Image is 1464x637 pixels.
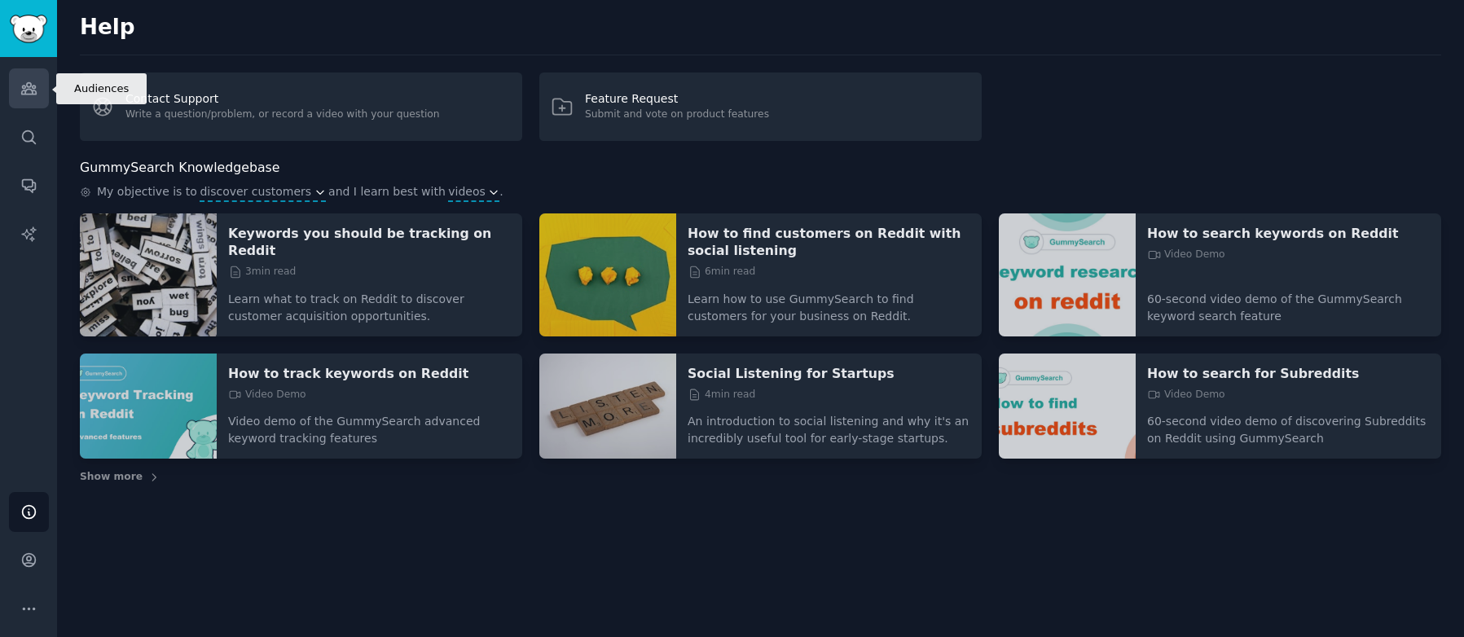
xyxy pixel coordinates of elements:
[228,388,306,402] span: Video Demo
[80,354,217,459] img: How to track keywords on Reddit
[80,183,1441,202] div: .
[688,388,755,402] span: 4 min read
[1147,279,1430,325] p: 60-second video demo of the GummySearch keyword search feature
[228,402,511,447] p: Video demo of the GummySearch advanced keyword tracking features
[448,183,486,200] span: videos
[228,265,296,279] span: 3 min read
[585,108,769,122] div: Submit and vote on product features
[1147,388,1225,402] span: Video Demo
[80,213,217,336] img: Keywords you should be tracking on Reddit
[200,183,311,200] span: discover customers
[539,213,676,336] img: How to find customers on Reddit with social listening
[80,158,279,178] h2: GummySearch Knowledgebase
[228,225,511,259] a: Keywords you should be tracking on Reddit
[539,354,676,459] img: Social Listening for Startups
[1147,225,1430,242] a: How to search keywords on Reddit
[1147,402,1430,447] p: 60-second video demo of discovering Subreddits on Reddit using GummySearch
[328,183,446,202] span: and I learn best with
[585,90,769,108] div: Feature Request
[200,183,325,200] button: discover customers
[228,279,511,325] p: Learn what to track on Reddit to discover customer acquisition opportunities.
[10,15,47,43] img: GummySearch logo
[1147,365,1430,382] a: How to search for Subreddits
[688,225,970,259] a: How to find customers on Reddit with social listening
[228,365,511,382] a: How to track keywords on Reddit
[688,265,755,279] span: 6 min read
[80,470,143,485] span: Show more
[80,15,1441,41] h2: Help
[1147,248,1225,262] span: Video Demo
[539,72,982,141] a: Feature RequestSubmit and vote on product features
[688,402,970,447] p: An introduction to social listening and why it's an incredibly useful tool for early-stage startups.
[999,354,1136,459] img: How to search for Subreddits
[80,72,522,141] a: Contact SupportWrite a question/problem, or record a video with your question
[97,183,197,202] span: My objective is to
[448,183,499,200] button: videos
[688,365,970,382] a: Social Listening for Startups
[999,213,1136,336] img: How to search keywords on Reddit
[688,279,970,325] p: Learn how to use GummySearch to find customers for your business on Reddit.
